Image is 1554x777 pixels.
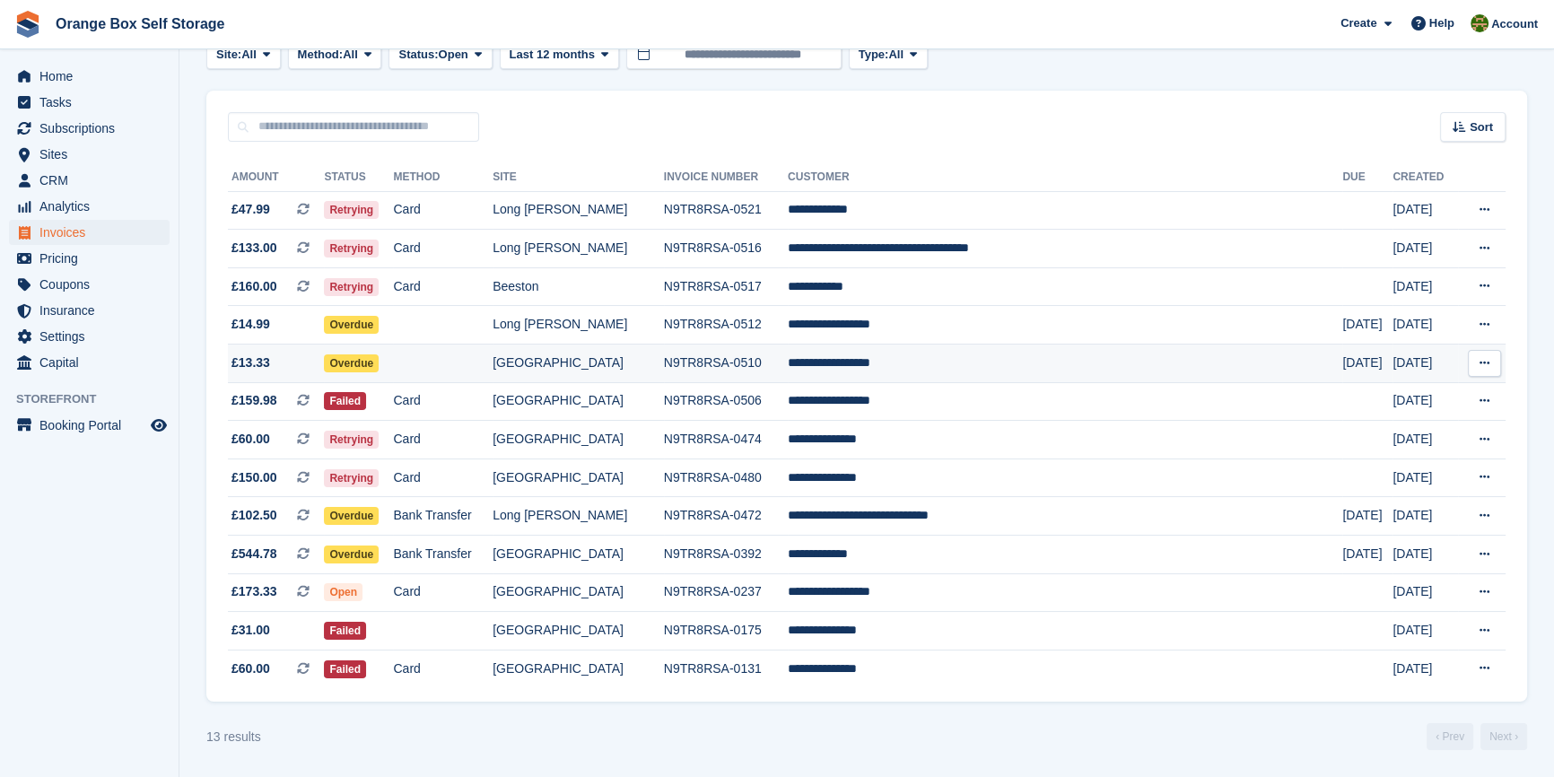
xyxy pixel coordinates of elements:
td: Bank Transfer [393,497,493,536]
td: [GEOGRAPHIC_DATA] [493,536,664,574]
span: £60.00 [231,430,270,449]
a: menu [9,116,170,141]
button: Status: Open [388,40,492,70]
span: Capital [39,350,147,375]
span: Failed [324,622,366,640]
td: [DATE] [1392,267,1458,306]
span: Site: [216,46,241,64]
a: menu [9,142,170,167]
td: [GEOGRAPHIC_DATA] [493,421,664,459]
span: Help [1429,14,1454,32]
span: £14.99 [231,315,270,334]
td: [GEOGRAPHIC_DATA] [493,612,664,650]
span: £173.33 [231,582,277,601]
button: Site: All [206,40,281,70]
td: N9TR8RSA-0472 [664,497,788,536]
span: Failed [324,392,366,410]
span: Overdue [324,507,379,525]
td: [DATE] [1392,230,1458,268]
td: Card [393,191,493,230]
td: Card [393,458,493,497]
td: N9TR8RSA-0506 [664,382,788,421]
a: Orange Box Self Storage [48,9,232,39]
th: Status [324,163,393,192]
span: Failed [324,660,366,678]
span: Sort [1470,118,1493,136]
span: Storefront [16,390,179,408]
span: All [343,46,358,64]
img: stora-icon-8386f47178a22dfd0bd8f6a31ec36ba5ce8667c1dd55bd0f319d3a0aa187defe.svg [14,11,41,38]
a: menu [9,272,170,297]
button: Type: All [849,40,928,70]
span: Method: [298,46,344,64]
nav: Page [1423,723,1531,750]
td: Bank Transfer [393,536,493,574]
td: N9TR8RSA-0392 [664,536,788,574]
td: Card [393,421,493,459]
td: Card [393,573,493,612]
td: [DATE] [1392,191,1458,230]
td: [DATE] [1392,650,1458,687]
span: £150.00 [231,468,277,487]
span: Overdue [324,354,379,372]
span: Retrying [324,240,379,258]
td: [DATE] [1392,421,1458,459]
span: Coupons [39,272,147,297]
span: Home [39,64,147,89]
td: [GEOGRAPHIC_DATA] [493,573,664,612]
span: Status: [398,46,438,64]
td: N9TR8RSA-0521 [664,191,788,230]
span: Invoices [39,220,147,245]
a: Previous [1427,723,1473,750]
span: Retrying [324,431,379,449]
div: 13 results [206,728,261,746]
span: CRM [39,168,147,193]
td: [DATE] [1392,458,1458,497]
span: Create [1340,14,1376,32]
td: Long [PERSON_NAME] [493,306,664,345]
td: [DATE] [1392,306,1458,345]
td: [DATE] [1342,306,1392,345]
td: N9TR8RSA-0512 [664,306,788,345]
td: N9TR8RSA-0474 [664,421,788,459]
span: £47.99 [231,200,270,219]
th: Created [1392,163,1458,192]
span: Retrying [324,201,379,219]
span: Open [324,583,362,601]
a: menu [9,324,170,349]
span: Analytics [39,194,147,219]
span: £102.50 [231,506,277,525]
span: Type: [859,46,889,64]
span: Sites [39,142,147,167]
a: menu [9,90,170,115]
a: Preview store [148,415,170,436]
span: £544.78 [231,545,277,563]
td: [DATE] [1392,536,1458,574]
span: £13.33 [231,354,270,372]
th: Site [493,163,664,192]
td: N9TR8RSA-0517 [664,267,788,306]
img: Sarah [1471,14,1489,32]
a: menu [9,168,170,193]
span: Pricing [39,246,147,271]
span: Account [1491,15,1538,33]
td: [DATE] [1392,573,1458,612]
span: Settings [39,324,147,349]
td: N9TR8RSA-0175 [664,612,788,650]
a: menu [9,194,170,219]
td: [DATE] [1392,497,1458,536]
span: Last 12 months [510,46,595,64]
span: £159.98 [231,391,277,410]
a: Next [1480,723,1527,750]
td: [GEOGRAPHIC_DATA] [493,382,664,421]
span: Open [439,46,468,64]
td: [DATE] [1392,382,1458,421]
span: Subscriptions [39,116,147,141]
th: Amount [228,163,324,192]
td: Card [393,230,493,268]
td: [GEOGRAPHIC_DATA] [493,458,664,497]
th: Customer [788,163,1342,192]
td: N9TR8RSA-0480 [664,458,788,497]
td: Long [PERSON_NAME] [493,497,664,536]
td: [GEOGRAPHIC_DATA] [493,650,664,687]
